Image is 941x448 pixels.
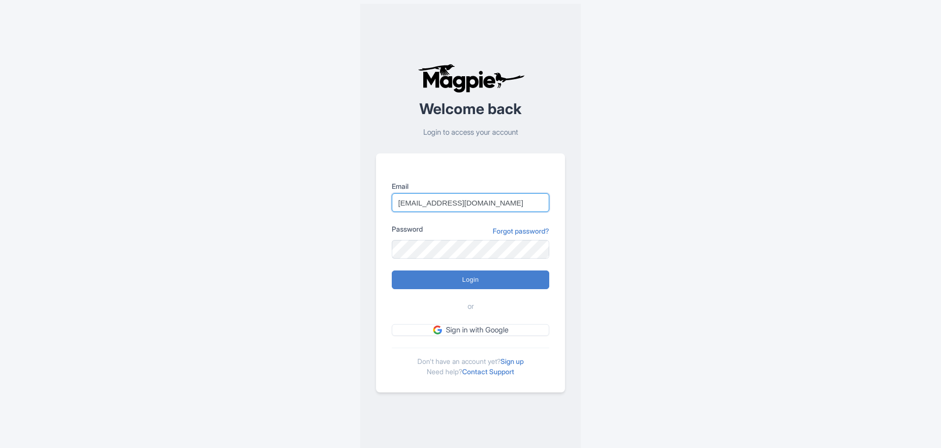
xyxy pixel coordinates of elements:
img: logo-ab69f6fb50320c5b225c76a69d11143b.png [415,63,526,93]
a: Contact Support [462,367,514,376]
span: or [468,301,474,312]
a: Forgot password? [493,226,549,236]
a: Sign up [501,357,524,365]
p: Login to access your account [376,127,565,138]
div: Don't have an account yet? Need help? [392,348,549,377]
a: Sign in with Google [392,324,549,336]
input: Login [392,270,549,289]
img: google.svg [433,326,442,334]
input: you@example.com [392,193,549,212]
label: Password [392,224,423,234]
h2: Welcome back [376,101,565,117]
label: Email [392,181,549,191]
